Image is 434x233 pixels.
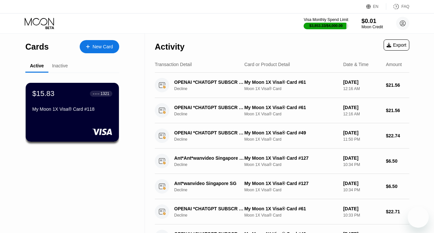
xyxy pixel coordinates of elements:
div: 1321 [100,91,109,96]
div: $3,853.33 / $4,000.00 [310,24,343,28]
div: Moon 1X Visa® Card [244,188,338,192]
iframe: Кнопка запуска окна обмена сообщениями [408,207,429,228]
div: New Card [80,40,119,53]
div: Ant*Ant*wanvideo Singapore SGDeclineMy Moon 1X Visa® Card #127Moon 1X Visa® Card[DATE]10:34 PM$6.50 [155,149,409,174]
div: Moon Credit [362,25,383,29]
div: My Moon 1X Visa® Card #118 [32,106,112,112]
div: 12:16 AM [343,112,381,116]
div: Active [30,63,44,68]
div: EN [373,4,379,9]
div: OPENAI *CHATGPT SUBSCR [PHONE_NUMBER] IEDeclineMy Moon 1X Visa® Card #61Moon 1X Visa® Card[DATE]1... [155,199,409,224]
div: Decline [174,213,250,218]
div: $6.50 [386,158,409,164]
div: Ant*wanvideo Singapore SGDeclineMy Moon 1X Visa® Card #127Moon 1X Visa® Card[DATE]10:34 PM$6.50 [155,174,409,199]
div: Decline [174,188,250,192]
div: Visa Monthly Spend Limit [304,17,348,22]
div: $15.83 [32,89,54,98]
div: EN [366,3,386,10]
div: $22.71 [386,209,409,214]
div: OPENAI *CHATGPT SUBSCR [PHONE_NUMBER] IE [174,130,245,135]
div: Inactive [52,63,68,68]
div: 10:34 PM [343,162,381,167]
div: OPENAI *CHATGPT SUBSCR [PHONE_NUMBER] IEDeclineMy Moon 1X Visa® Card #61Moon 1X Visa® Card[DATE]1... [155,98,409,123]
div: [DATE] [343,80,381,85]
div: [DATE] [343,181,381,186]
div: My Moon 1X Visa® Card #61 [244,105,338,110]
div: Moon 1X Visa® Card [244,137,338,142]
div: Decline [174,112,250,116]
div: Export [384,39,409,51]
div: My Moon 1X Visa® Card #127 [244,155,338,161]
div: Moon 1X Visa® Card [244,86,338,91]
div: Card or Product Detail [244,62,290,67]
div: Moon 1X Visa® Card [244,112,338,116]
div: OPENAI *CHATGPT SUBSCR [PHONE_NUMBER] IE [174,105,245,110]
div: Activity [155,42,184,52]
div: OPENAI *CHATGPT SUBSCR [PHONE_NUMBER] IE [174,206,245,211]
div: Moon 1X Visa® Card [244,213,338,218]
div: Cards [25,42,49,52]
div: $21.56 [386,108,409,113]
div: OPENAI *CHATGPT SUBSCR [PHONE_NUMBER] IEDeclineMy Moon 1X Visa® Card #61Moon 1X Visa® Card[DATE]1... [155,73,409,98]
div: FAQ [386,3,409,10]
div: Amount [386,62,402,67]
div: $6.50 [386,184,409,189]
div: ● ● ● ● [93,93,99,95]
div: Decline [174,86,250,91]
div: $15.83● ● ● ●1321My Moon 1X Visa® Card #118 [26,83,119,142]
div: FAQ [401,4,409,9]
div: 10:33 PM [343,213,381,218]
div: $21.56 [386,82,409,88]
div: My Moon 1X Visa® Card #127 [244,181,338,186]
div: My Moon 1X Visa® Card #61 [244,80,338,85]
div: [DATE] [343,105,381,110]
div: $0.01 [362,18,383,25]
div: $22.74 [386,133,409,138]
div: [DATE] [343,130,381,135]
div: New Card [93,44,113,50]
div: My Moon 1X Visa® Card #49 [244,130,338,135]
div: Moon 1X Visa® Card [244,162,338,167]
div: [DATE] [343,155,381,161]
div: Ant*Ant*wanvideo Singapore SG [174,155,245,161]
div: 10:34 PM [343,188,381,192]
div: Export [387,42,406,48]
div: Visa Monthly Spend Limit$3,853.33/$4,000.00 [304,17,348,29]
div: $0.01Moon Credit [362,18,383,29]
div: Date & Time [343,62,368,67]
div: 11:50 PM [343,137,381,142]
div: Decline [174,137,250,142]
div: Transaction Detail [155,62,192,67]
div: My Moon 1X Visa® Card #61 [244,206,338,211]
div: [DATE] [343,206,381,211]
div: Decline [174,162,250,167]
div: Ant*wanvideo Singapore SG [174,181,245,186]
div: OPENAI *CHATGPT SUBSCR [PHONE_NUMBER] IEDeclineMy Moon 1X Visa® Card #49Moon 1X Visa® Card[DATE]1... [155,123,409,149]
div: OPENAI *CHATGPT SUBSCR [PHONE_NUMBER] IE [174,80,245,85]
div: 12:16 AM [343,86,381,91]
